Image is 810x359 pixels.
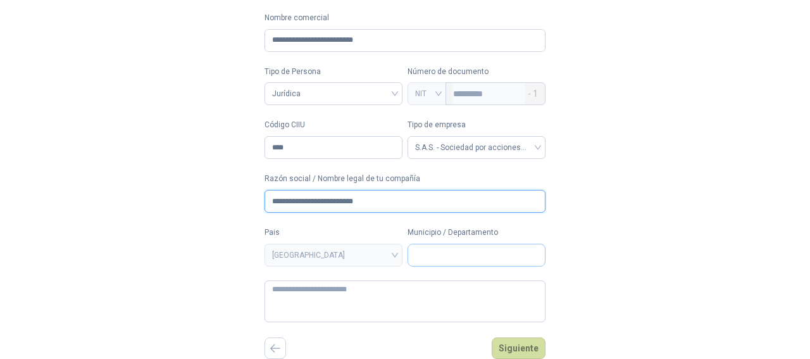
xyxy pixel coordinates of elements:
label: Pais [265,227,402,239]
span: NIT [415,84,439,103]
button: Siguiente [492,337,545,359]
label: Código CIIU [265,119,402,131]
label: Razón social / Nombre legal de tu compañía [265,173,545,185]
span: Jurídica [272,84,395,103]
label: Tipo de empresa [408,119,545,131]
label: Municipio / Departamento [408,227,545,239]
span: - 1 [528,83,538,104]
span: S.A.S. - Sociedad por acciones simplificada [415,138,538,157]
span: COLOMBIA [272,246,395,265]
label: Nombre comercial [265,12,545,24]
label: Tipo de Persona [265,66,402,78]
p: Número de documento [408,66,545,78]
